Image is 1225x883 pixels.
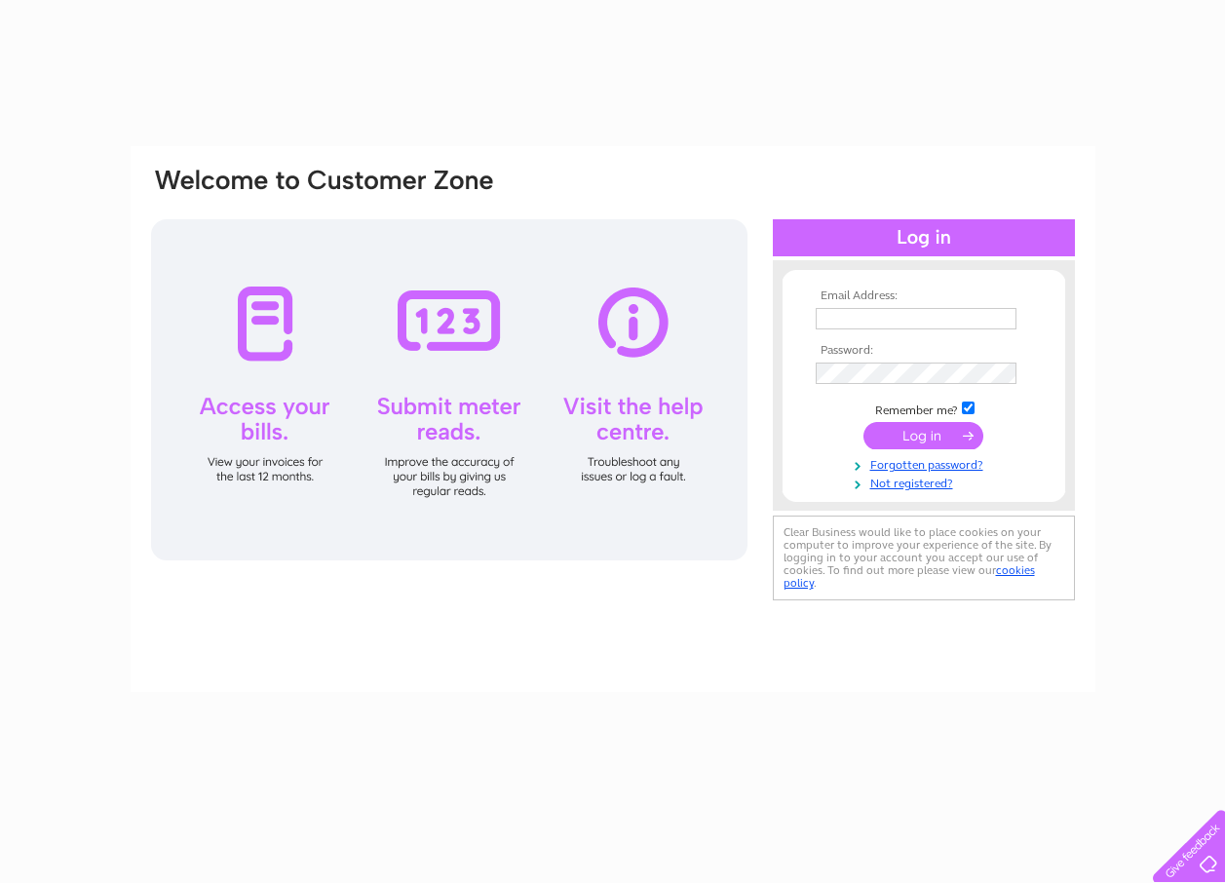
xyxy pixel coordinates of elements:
div: Clear Business would like to place cookies on your computer to improve your experience of the sit... [773,516,1075,600]
a: Not registered? [816,473,1037,491]
th: Password: [811,344,1037,358]
td: Remember me? [811,399,1037,418]
th: Email Address: [811,289,1037,303]
a: cookies policy [784,563,1035,590]
a: Forgotten password? [816,454,1037,473]
input: Submit [863,422,983,449]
